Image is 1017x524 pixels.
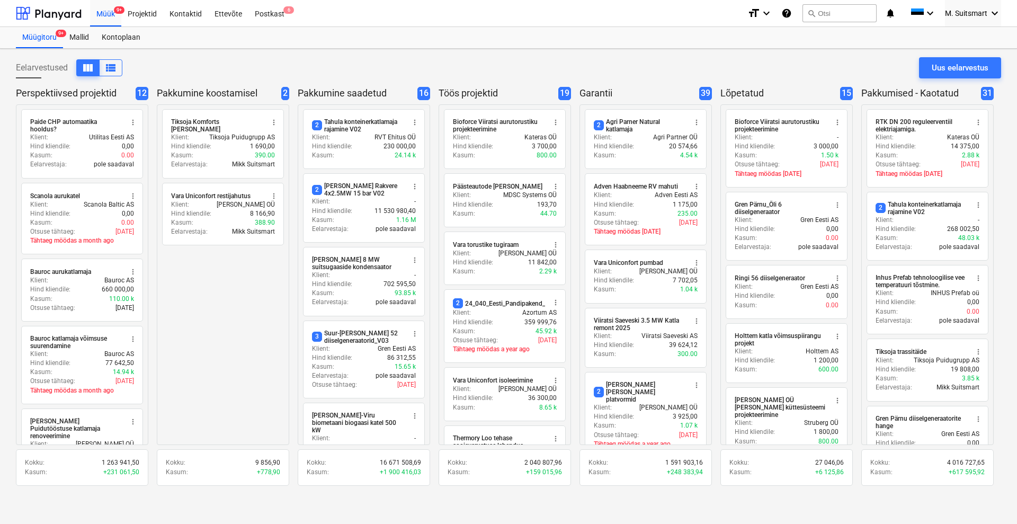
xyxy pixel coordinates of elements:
[376,225,416,234] p: pole saadaval
[453,267,475,276] p: Kasum :
[30,118,122,133] div: Paide CHP automaatika hooldus?
[453,133,471,142] p: Klient :
[281,87,289,100] span: 2
[16,87,131,100] p: Perspektiivsed projektid
[453,298,463,308] span: 2
[876,225,916,234] p: Hind kliendile :
[735,301,757,310] p: Kasum :
[735,201,827,216] div: Gren Pärnu_Õli 6 diiselgeneraator
[594,218,639,227] p: Otsuse tähtaeg :
[417,87,430,100] span: 16
[376,371,416,380] p: pole saadaval
[876,289,894,298] p: Klient :
[30,268,91,276] div: Bauroc aurukatlamaja
[594,276,634,285] p: Hind kliendile :
[30,304,75,313] p: Otsuse tähtaeg :
[209,133,275,142] p: Tiksoja Puidugrupp AS
[115,304,134,313] p: [DATE]
[453,191,471,200] p: Klient :
[395,362,416,371] p: 15.65 k
[594,200,634,209] p: Hind kliendile :
[947,225,979,234] p: 268 002,50
[312,225,349,234] p: Eelarvestaja :
[453,336,498,345] p: Otsuse tähtaeg :
[411,330,419,338] span: more_vert
[833,396,842,405] span: more_vert
[503,191,557,200] p: MDSC Systems OÜ
[63,27,95,48] a: Mallid
[833,274,842,282] span: more_vert
[383,280,416,289] p: 702 595,50
[677,350,698,359] p: 300.00
[802,4,877,22] button: Otsi
[735,332,827,347] div: Holttem katla võimsuspiirangu projekt
[30,350,48,359] p: Klient :
[129,418,137,426] span: more_vert
[800,282,838,291] p: Gren Eesti AS
[453,298,615,308] div: 24_040_Eesti_Pandipakend_elekter_automaatika_V02
[312,197,330,206] p: Klient :
[453,151,475,160] p: Kasum :
[579,87,695,100] p: Garantii
[962,151,979,160] p: 2.88 k
[876,316,912,325] p: Eelarvestaja :
[639,267,698,276] p: [PERSON_NAME] OÜ
[818,365,838,374] p: 600.00
[673,276,698,285] p: 7 702,05
[374,133,416,142] p: RVT Ehitus OÜ
[312,330,404,344] div: Suur-[PERSON_NAME] 52 diiselgeneraatorid_V03
[655,191,698,200] p: Adven Eesti AS
[981,87,994,100] span: 31
[735,151,757,160] p: Kasum :
[876,118,968,133] div: RTK DN 200 reguleerventiil elektriajamiga.
[312,371,349,380] p: Eelarvestaja :
[735,234,757,243] p: Kasum :
[232,227,275,236] p: Mikk Suitsmart
[453,118,545,133] div: Bioforce Viiratsi aurutorustiku projekteerimine
[735,243,771,252] p: Eelarvestaja :
[594,142,634,151] p: Hind kliendile :
[641,332,698,341] p: Viiratsi Saeveski AS
[594,118,686,133] div: Agri Parner Natural katlamaja
[312,256,404,271] div: [PERSON_NAME] 8 MW suitsugaaside kondensaator
[129,118,137,127] span: more_vert
[312,332,322,342] span: 3
[931,289,979,298] p: INHUS Prefab oü
[102,285,134,294] p: 660 000,00
[30,359,70,368] p: Hind kliendile :
[312,353,352,362] p: Hind kliendile :
[735,347,753,356] p: Klient :
[680,151,698,160] p: 4.54 k
[876,160,921,169] p: Otsuse tähtaeg :
[974,274,983,282] span: more_vert
[30,236,134,245] p: Tähtaeg möödas a month ago
[551,434,560,443] span: more_vert
[312,298,349,307] p: Eelarvestaja :
[826,301,838,310] p: 0.00
[680,285,698,294] p: 1.04 k
[735,133,753,142] p: Klient :
[735,291,775,300] p: Hind kliendile :
[837,133,838,142] p: -
[876,203,886,213] span: 2
[962,374,979,383] p: 3.85 k
[453,308,471,317] p: Klient :
[16,27,63,48] a: Müügitoru9+
[538,336,557,345] p: [DATE]
[439,87,554,100] p: Töös projektid
[735,282,753,291] p: Klient :
[833,332,842,341] span: more_vert
[312,271,330,280] p: Klient :
[735,225,775,234] p: Hind kliendile :
[157,87,277,100] p: Pakkumine koostamisel
[974,201,983,209] span: more_vert
[121,151,134,160] p: 0.00
[115,227,134,236] p: [DATE]
[89,133,134,142] p: Utilitas Eesti AS
[735,356,775,365] p: Hind kliendile :
[136,87,148,100] span: 12
[540,209,557,218] p: 44.70
[876,216,894,225] p: Klient :
[537,151,557,160] p: 800.00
